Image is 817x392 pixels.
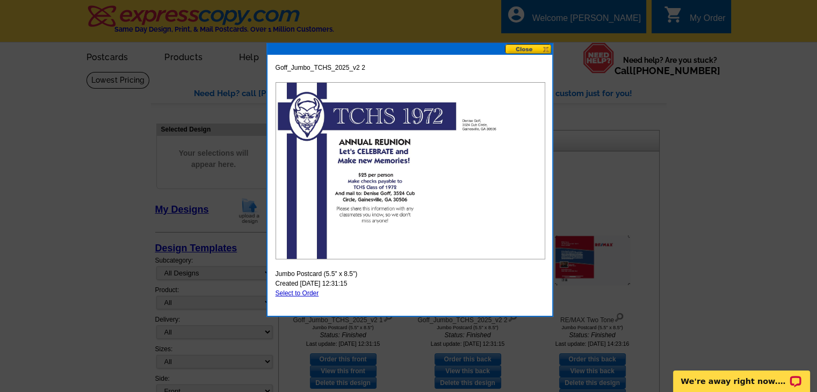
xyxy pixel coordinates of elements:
img: large-thumb.jpg [276,82,545,259]
span: Jumbo Postcard (5.5" x 8.5") [276,269,358,279]
a: Select to Order [276,289,319,297]
iframe: LiveChat chat widget [666,358,817,392]
span: Created [DATE] 12:31:15 [276,279,348,288]
span: Goff_Jumbo_TCHS_2025_v2 2 [276,63,365,72]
